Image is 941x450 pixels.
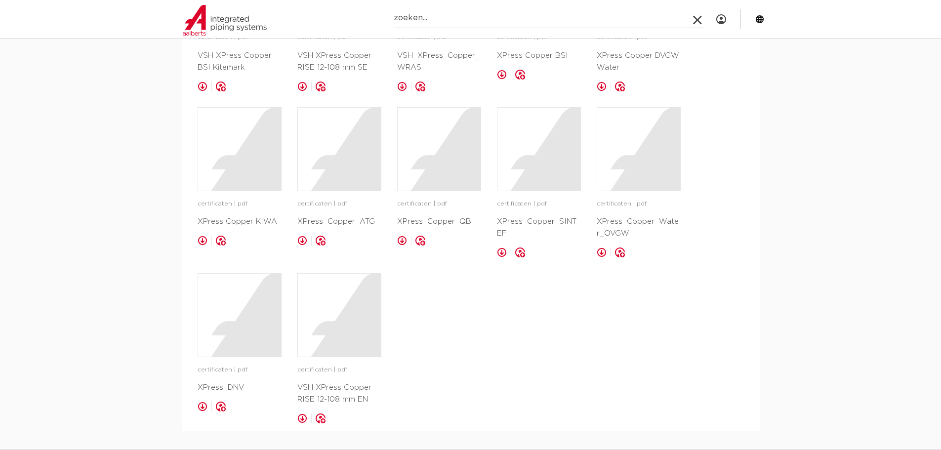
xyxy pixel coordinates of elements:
input: zoeken... [394,8,704,28]
p: certificaten | pdf [497,199,581,209]
p: XPress_Copper_SINTEF [497,216,581,240]
p: VSH XPress Copper BSI Kitemark [198,50,282,74]
p: XPress_Copper_ATG [297,216,381,228]
p: VSH XPress Copper RISE 12-108 mm SE [297,50,381,74]
p: XPress Copper BSI [497,50,581,62]
p: XPress_DNV [198,382,282,394]
p: certificaten | pdf [198,365,282,375]
p: XPress_Copper_QB [397,216,481,228]
p: XPress_Copper_Water_OVGW [597,216,681,240]
p: certificaten | pdf [198,199,282,209]
p: certificaten | pdf [597,199,681,209]
p: VSH_XPress_Copper_WRAS [397,50,481,74]
p: XPress Copper KIWA [198,216,282,228]
p: certificaten | pdf [297,199,381,209]
p: certificaten | pdf [397,199,481,209]
div: my IPS [716,8,726,30]
p: VSH XPress Copper RISE 12-108 mm EN [297,382,381,406]
p: certificaten | pdf [297,365,381,375]
p: XPress Copper DVGW Water [597,50,681,74]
